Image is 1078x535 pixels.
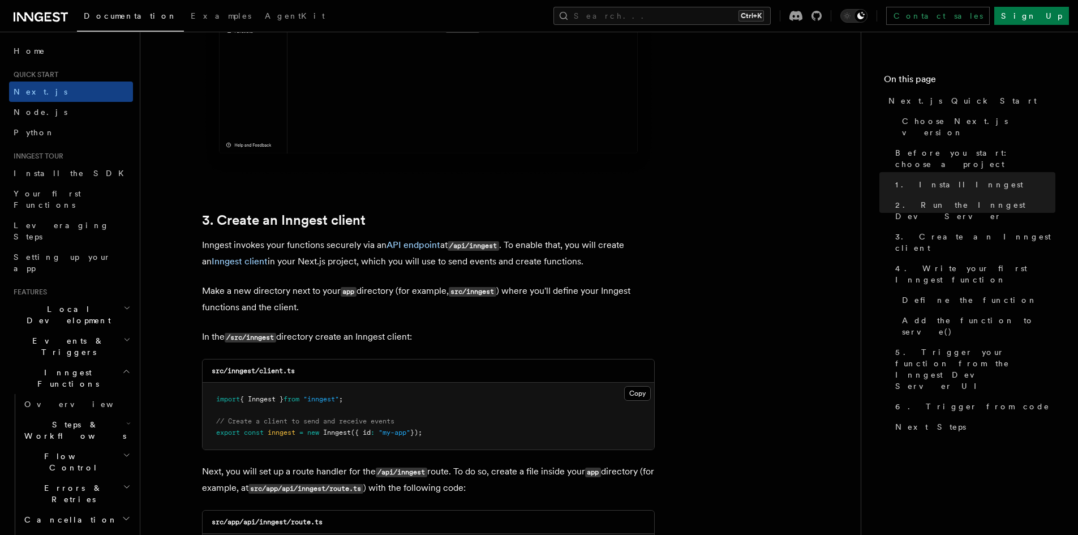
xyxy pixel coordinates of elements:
button: Flow Control [20,446,133,478]
button: Steps & Workflows [20,414,133,446]
span: 2. Run the Inngest Dev Server [895,199,1055,222]
span: Local Development [9,303,123,326]
a: Leveraging Steps [9,215,133,247]
span: Choose Next.js version [902,115,1055,138]
span: : [371,429,375,436]
span: Quick start [9,70,58,79]
span: 4. Write your first Inngest function [895,263,1055,285]
code: /src/inngest [225,333,276,343]
span: // Create a client to send and receive events [216,417,394,425]
p: Next, you will set up a route handler for the route. To do so, create a file inside your director... [202,464,655,497]
span: Overview [24,400,141,409]
a: 3. Create an Inngest client [202,212,366,228]
code: /api/inngest [448,241,499,251]
code: app [585,468,601,477]
h4: On this page [884,72,1055,91]
span: Setting up your app [14,252,111,273]
span: ({ id [351,429,371,436]
span: import [216,395,240,403]
span: 1. Install Inngest [895,179,1023,190]
span: Install the SDK [14,169,131,178]
span: Add the function to serve() [902,315,1055,337]
span: = [299,429,303,436]
code: /api/inngest [376,468,427,477]
span: Define the function [902,294,1037,306]
span: AgentKit [265,11,325,20]
span: inngest [268,429,295,436]
a: Next.js [9,82,133,102]
span: }); [410,429,422,436]
button: Errors & Retries [20,478,133,510]
a: 4. Write your first Inngest function [891,258,1055,290]
a: API endpoint [386,239,440,250]
span: "my-app" [379,429,410,436]
code: src/inngest [449,287,496,297]
a: Next Steps [891,417,1055,437]
a: 6. Trigger from code [891,396,1055,417]
span: Flow Control [20,451,123,473]
a: Overview [20,394,133,414]
code: src/inngest/client.ts [212,367,295,375]
code: app [341,287,357,297]
a: 5. Trigger your function from the Inngest Dev Server UI [891,342,1055,396]
a: 2. Run the Inngest Dev Server [891,195,1055,226]
span: Features [9,288,47,297]
span: Inngest Functions [9,367,122,390]
button: Search...Ctrl+K [553,7,771,25]
a: 1. Install Inngest [891,174,1055,195]
a: Inngest client [212,256,268,267]
span: new [307,429,319,436]
a: Python [9,122,133,143]
button: Inngest Functions [9,362,133,394]
span: Python [14,128,55,137]
button: Copy [624,386,651,401]
span: Next.js [14,87,67,96]
span: Steps & Workflows [20,419,126,442]
p: In the directory create an Inngest client: [202,329,655,345]
button: Cancellation [20,510,133,530]
span: Cancellation [20,514,118,525]
a: Home [9,41,133,61]
a: 3. Create an Inngest client [891,226,1055,258]
span: Documentation [84,11,177,20]
button: Toggle dark mode [840,9,867,23]
code: src/app/api/inngest/route.ts [212,518,323,526]
a: Define the function [897,290,1055,310]
span: Home [14,45,45,57]
p: Make a new directory next to your directory (for example, ) where you'll define your Inngest func... [202,283,655,315]
a: Before you start: choose a project [891,143,1055,174]
a: AgentKit [258,3,332,31]
kbd: Ctrl+K [738,10,764,22]
a: Add the function to serve() [897,310,1055,342]
a: Install the SDK [9,163,133,183]
span: export [216,429,240,436]
span: Next Steps [895,421,966,433]
a: Examples [184,3,258,31]
span: const [244,429,264,436]
span: Next.js Quick Start [888,95,1037,106]
span: 5. Trigger your function from the Inngest Dev Server UI [895,346,1055,392]
a: Contact sales [886,7,990,25]
a: Node.js [9,102,133,122]
span: Leveraging Steps [14,221,109,241]
a: Your first Functions [9,183,133,215]
a: Sign Up [994,7,1069,25]
span: Before you start: choose a project [895,147,1055,170]
button: Events & Triggers [9,331,133,362]
span: Inngest [323,429,351,436]
span: Events & Triggers [9,335,123,358]
a: Documentation [77,3,184,32]
span: Errors & Retries [20,482,123,505]
span: "inngest" [303,395,339,403]
code: src/app/api/inngest/route.ts [248,484,363,494]
span: Node.js [14,108,67,117]
span: Examples [191,11,251,20]
span: { Inngest } [240,395,284,403]
a: Choose Next.js version [897,111,1055,143]
span: 6. Trigger from code [895,401,1050,412]
span: from [284,395,299,403]
span: Inngest tour [9,152,63,161]
span: 3. Create an Inngest client [895,231,1055,254]
span: ; [339,395,343,403]
a: Setting up your app [9,247,133,279]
